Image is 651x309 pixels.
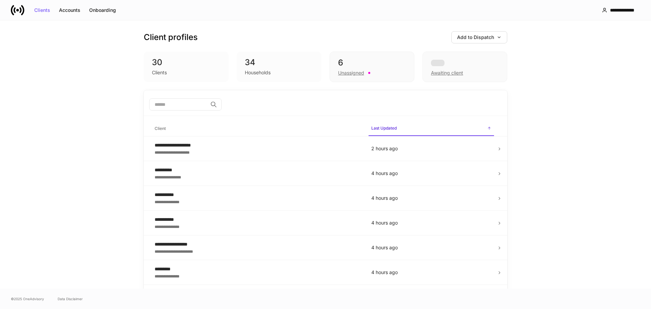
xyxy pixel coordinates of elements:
[371,145,491,152] p: 2 hours ago
[422,52,507,82] div: Awaiting client
[85,5,120,16] button: Onboarding
[371,219,491,226] p: 4 hours ago
[152,57,220,68] div: 30
[451,31,507,43] button: Add to Dispatch
[55,5,85,16] button: Accounts
[144,32,198,43] h3: Client profiles
[155,125,166,132] h6: Client
[369,121,494,136] span: Last Updated
[371,244,491,251] p: 4 hours ago
[371,170,491,177] p: 4 hours ago
[152,122,363,136] span: Client
[431,70,463,76] div: Awaiting client
[245,57,313,68] div: 34
[371,269,491,276] p: 4 hours ago
[58,296,83,302] a: Data Disclaimer
[457,35,501,40] div: Add to Dispatch
[30,5,55,16] button: Clients
[338,57,406,68] div: 6
[371,125,397,131] h6: Last Updated
[11,296,44,302] span: © 2025 OneAdvisory
[338,70,364,76] div: Unassigned
[152,69,167,76] div: Clients
[34,8,50,13] div: Clients
[330,52,414,82] div: 6Unassigned
[59,8,80,13] div: Accounts
[245,69,271,76] div: Households
[371,195,491,201] p: 4 hours ago
[89,8,116,13] div: Onboarding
